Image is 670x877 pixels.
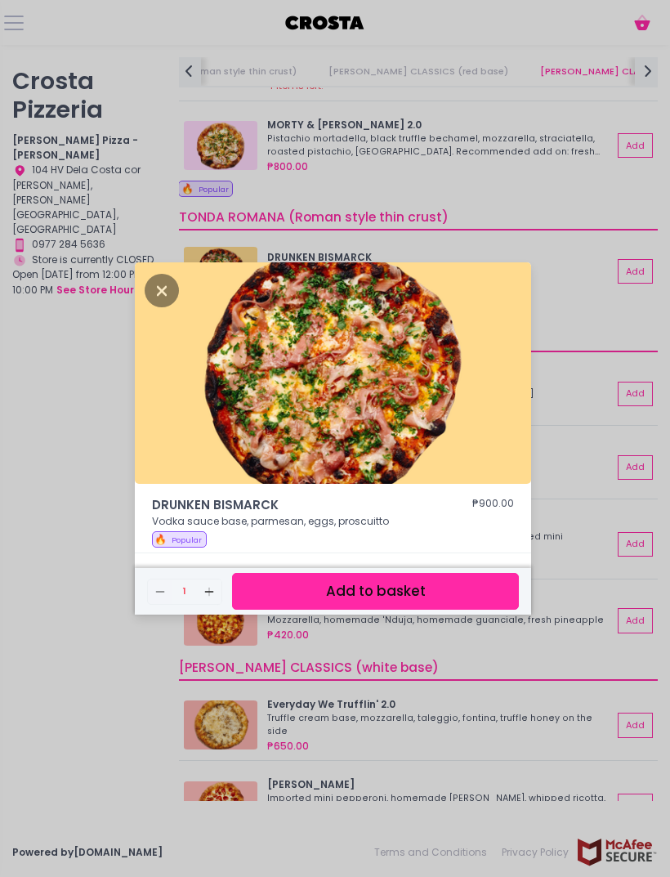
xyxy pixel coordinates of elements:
img: DRUNKEN BISMARCK [135,262,531,485]
span: DRUNKEN BISMARCK [152,496,423,515]
div: ₱900.00 [472,496,514,515]
span: 🔥 [154,532,167,546]
span: Popular [172,535,202,545]
button: Close [145,282,179,297]
p: Vodka sauce base, parmesan, eggs, proscuitto [152,514,514,529]
button: Add to basket [232,573,519,610]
